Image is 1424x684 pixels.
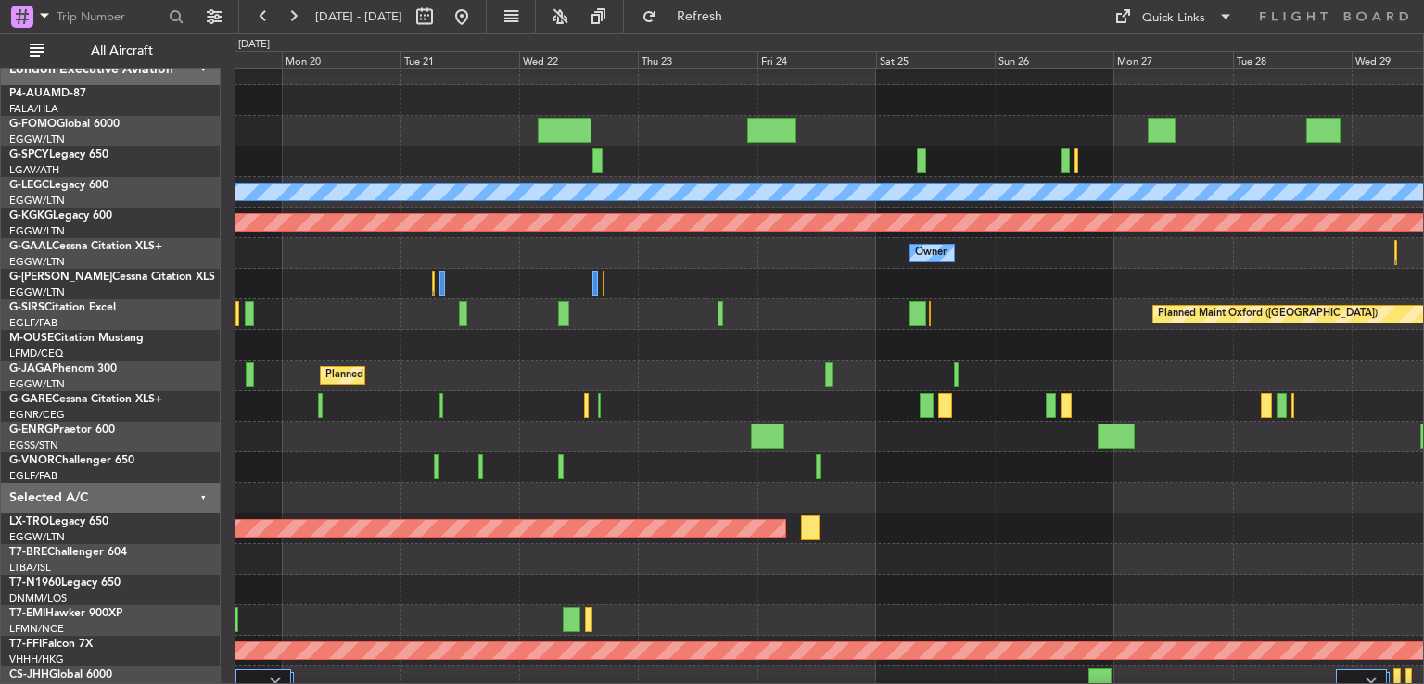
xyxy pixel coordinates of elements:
span: [DATE] - [DATE] [315,8,402,25]
a: P4-AUAMD-87 [9,88,86,99]
div: Tue 21 [400,51,519,68]
a: G-SIRSCitation Excel [9,302,116,313]
span: All Aircraft [48,44,196,57]
span: G-JAGA [9,363,52,374]
a: CS-JHHGlobal 6000 [9,669,112,680]
a: EGGW/LTN [9,377,65,391]
a: G-VNORChallenger 650 [9,455,134,466]
a: G-KGKGLegacy 600 [9,210,112,222]
div: Planned Maint Oxford ([GEOGRAPHIC_DATA]) [1158,300,1378,328]
span: G-GARE [9,394,52,405]
div: Owner [915,239,947,267]
span: T7-N1960 [9,577,61,589]
a: T7-EMIHawker 900XP [9,608,122,619]
a: G-GAALCessna Citation XLS+ [9,241,162,252]
span: G-SPCY [9,149,49,160]
button: Quick Links [1105,2,1242,32]
span: M-OUSE [9,333,54,344]
span: T7-EMI [9,608,45,619]
img: arrow-gray.svg [270,677,281,684]
a: LGAV/ATH [9,163,59,177]
a: EGGW/LTN [9,224,65,238]
span: LX-TRO [9,516,49,527]
div: Mon 27 [1113,51,1232,68]
a: LFMD/CEQ [9,347,63,361]
a: EGNR/CEG [9,408,65,422]
a: DNMM/LOS [9,591,67,605]
a: M-OUSECitation Mustang [9,333,144,344]
div: Mon 20 [282,51,400,68]
a: G-[PERSON_NAME]Cessna Citation XLS [9,272,215,283]
span: T7-FFI [9,639,42,650]
a: EGLF/FAB [9,316,57,330]
span: G-VNOR [9,455,55,466]
span: G-ENRG [9,424,53,436]
span: T7-BRE [9,547,47,558]
a: EGGW/LTN [9,530,65,544]
a: G-ENRGPraetor 600 [9,424,115,436]
div: Sat 25 [876,51,995,68]
input: Trip Number [57,3,163,31]
span: CS-JHH [9,669,49,680]
a: LTBA/ISL [9,561,51,575]
div: Sun 26 [995,51,1113,68]
span: G-[PERSON_NAME] [9,272,112,283]
a: EGLF/FAB [9,469,57,483]
a: G-GARECessna Citation XLS+ [9,394,162,405]
a: EGGW/LTN [9,194,65,208]
a: EGSS/STN [9,438,58,452]
span: P4-AUA [9,88,51,99]
div: Wed 22 [519,51,638,68]
div: Tue 28 [1233,51,1352,68]
div: Thu 23 [638,51,756,68]
a: G-JAGAPhenom 300 [9,363,117,374]
div: Planned Maint [GEOGRAPHIC_DATA] ([GEOGRAPHIC_DATA]) [325,361,617,389]
a: T7-N1960Legacy 650 [9,577,121,589]
div: Quick Links [1142,9,1205,28]
a: FALA/HLA [9,102,58,116]
span: Refresh [661,10,739,23]
a: EGGW/LTN [9,285,65,299]
a: G-LEGCLegacy 600 [9,180,108,191]
span: G-SIRS [9,302,44,313]
a: LX-TROLegacy 650 [9,516,108,527]
a: LFMN/NCE [9,622,64,636]
img: arrow-gray.svg [1366,677,1377,684]
a: T7-BREChallenger 604 [9,547,127,558]
span: G-LEGC [9,180,49,191]
div: Fri 24 [757,51,876,68]
a: EGGW/LTN [9,255,65,269]
a: G-FOMOGlobal 6000 [9,119,120,130]
span: G-KGKG [9,210,53,222]
span: G-FOMO [9,119,57,130]
a: G-SPCYLegacy 650 [9,149,108,160]
a: EGGW/LTN [9,133,65,146]
a: T7-FFIFalcon 7X [9,639,93,650]
div: [DATE] [238,37,270,53]
button: All Aircraft [20,36,201,66]
a: VHHH/HKG [9,652,64,666]
span: G-GAAL [9,241,52,252]
button: Refresh [633,2,744,32]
